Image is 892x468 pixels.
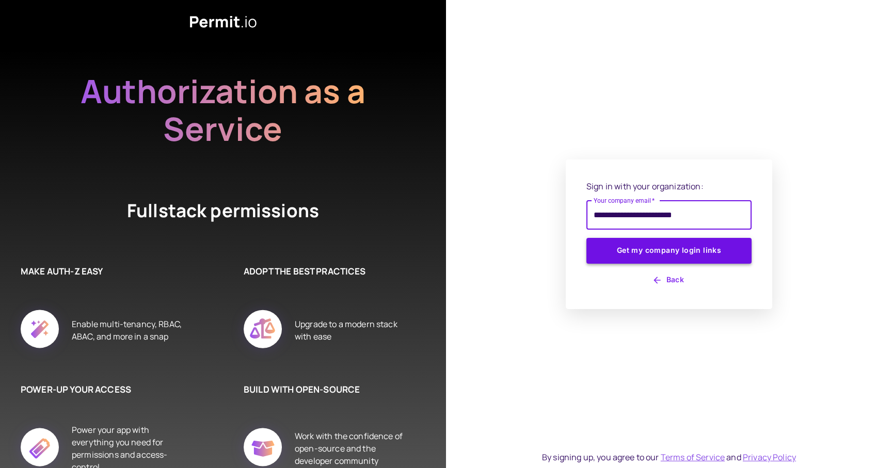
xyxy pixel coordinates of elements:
[295,298,415,362] div: Upgrade to a modern stack with ease
[594,196,655,205] label: Your company email
[21,265,192,278] h6: MAKE AUTH-Z EASY
[244,383,415,396] h6: BUILD WITH OPEN-SOURCE
[586,238,752,264] button: Get my company login links
[47,72,399,148] h2: Authorization as a Service
[244,265,415,278] h6: ADOPT THE BEST PRACTICES
[586,272,752,288] button: Back
[586,180,752,192] p: Sign in with your organization:
[661,451,725,463] a: Terms of Service
[72,298,192,362] div: Enable multi-tenancy, RBAC, ABAC, and more in a snap
[743,451,796,463] a: Privacy Policy
[542,451,796,463] div: By signing up, you agree to our and
[21,383,192,396] h6: POWER-UP YOUR ACCESS
[89,198,357,223] h4: Fullstack permissions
